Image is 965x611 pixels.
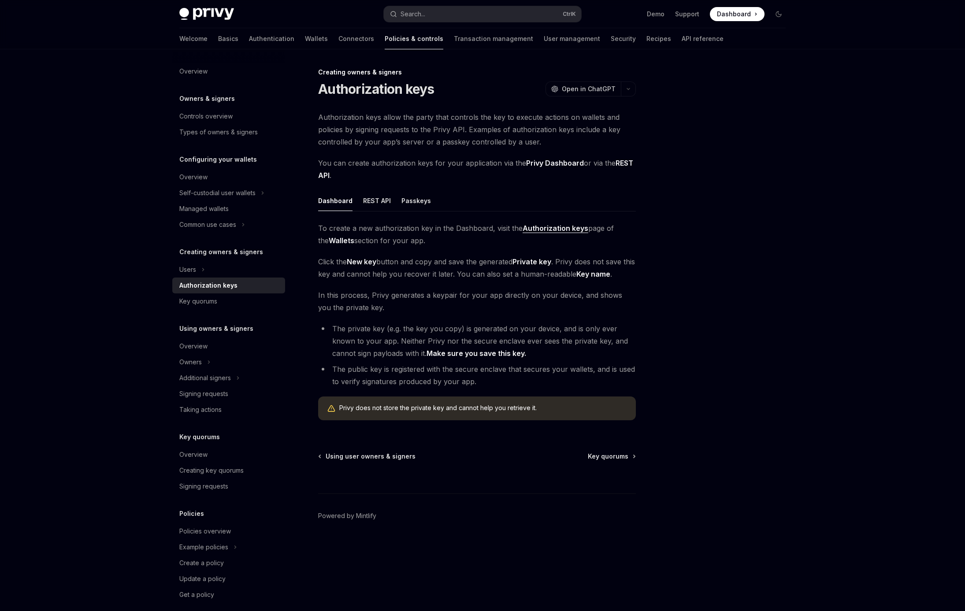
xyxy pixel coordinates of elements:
[318,363,636,388] li: The public key is registered with the secure enclave that secures your wallets, and is used to ve...
[327,404,336,413] svg: Warning
[172,555,285,571] a: Create a policy
[172,185,285,201] button: Toggle Self-custodial user wallets section
[401,9,425,19] div: Search...
[179,8,234,20] img: dark logo
[172,386,285,402] a: Signing requests
[179,127,258,137] div: Types of owners & signers
[179,296,217,307] div: Key quorums
[611,28,636,49] a: Security
[179,526,231,537] div: Policies overview
[318,511,376,520] a: Powered by Mintlify
[318,68,636,77] div: Creating owners & signers
[249,28,294,49] a: Authentication
[563,11,576,18] span: Ctrl K
[576,270,610,278] strong: Key name
[318,222,636,247] span: To create a new authorization key in the Dashboard, visit the page of the section for your app.
[172,63,285,79] a: Overview
[172,587,285,603] a: Get a policy
[179,589,214,600] div: Get a policy
[772,7,786,21] button: Toggle dark mode
[647,10,664,19] a: Demo
[172,463,285,478] a: Creating key quorums
[318,111,636,148] span: Authorization keys allow the party that controls the key to execute actions on wallets and polici...
[326,452,416,461] span: Using user owners & signers
[544,28,600,49] a: User management
[179,542,228,552] div: Example policies
[179,389,228,399] div: Signing requests
[218,28,238,49] a: Basics
[179,93,235,104] h5: Owners & signers
[172,571,285,587] a: Update a policy
[318,256,636,280] span: Click the button and copy and save the generated . Privy does not save this key and cannot help y...
[172,478,285,494] a: Signing requests
[179,449,208,460] div: Overview
[329,236,354,245] strong: Wallets
[179,111,233,122] div: Controls overview
[588,452,635,461] a: Key quorums
[318,322,636,359] li: The private key (e.g. the key you copy) is generated on your device, and is only ever known to yo...
[172,169,285,185] a: Overview
[305,28,328,49] a: Wallets
[172,523,285,539] a: Policies overview
[318,81,434,97] h1: Authorization keys
[179,574,226,584] div: Update a policy
[319,452,416,461] a: Using user owners & signers
[646,28,671,49] a: Recipes
[682,28,724,49] a: API reference
[523,224,588,233] a: Authorization keys
[179,432,220,442] h5: Key quorums
[179,219,236,230] div: Common use cases
[172,262,285,278] button: Toggle Users section
[179,481,228,492] div: Signing requests
[717,10,751,19] span: Dashboard
[318,289,636,314] span: In this process, Privy generates a keypair for your app directly on your device, and shows you th...
[339,404,627,412] span: Privy does not store the private key and cannot help you retrieve it.
[172,293,285,309] a: Key quorums
[318,190,353,211] div: Dashboard
[401,190,431,211] div: Passkeys
[179,341,208,352] div: Overview
[172,124,285,140] a: Types of owners & signers
[172,108,285,124] a: Controls overview
[179,204,229,214] div: Managed wallets
[385,28,443,49] a: Policies & controls
[179,247,263,257] h5: Creating owners & signers
[526,159,584,167] strong: Privy Dashboard
[172,354,285,370] button: Toggle Owners section
[179,188,256,198] div: Self-custodial user wallets
[179,357,202,367] div: Owners
[512,257,551,266] strong: Private key
[172,338,285,354] a: Overview
[710,7,765,21] a: Dashboard
[384,6,581,22] button: Open search
[179,508,204,519] h5: Policies
[179,323,253,334] h5: Using owners & signers
[454,28,533,49] a: Transaction management
[179,465,244,476] div: Creating key quorums
[675,10,699,19] a: Support
[179,558,224,568] div: Create a policy
[546,81,621,96] button: Open in ChatGPT
[363,190,391,211] div: REST API
[179,154,257,165] h5: Configuring your wallets
[179,264,196,275] div: Users
[172,201,285,217] a: Managed wallets
[172,370,285,386] button: Toggle Additional signers section
[179,373,231,383] div: Additional signers
[347,257,376,266] strong: New key
[179,28,208,49] a: Welcome
[172,217,285,233] button: Toggle Common use cases section
[179,404,222,415] div: Taking actions
[179,280,238,291] div: Authorization keys
[179,66,208,77] div: Overview
[172,278,285,293] a: Authorization keys
[338,28,374,49] a: Connectors
[172,402,285,418] a: Taking actions
[172,447,285,463] a: Overview
[588,452,628,461] span: Key quorums
[318,157,636,181] span: You can create authorization keys for your application via the or via the .
[179,172,208,182] div: Overview
[562,85,616,93] span: Open in ChatGPT
[172,539,285,555] button: Toggle Example policies section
